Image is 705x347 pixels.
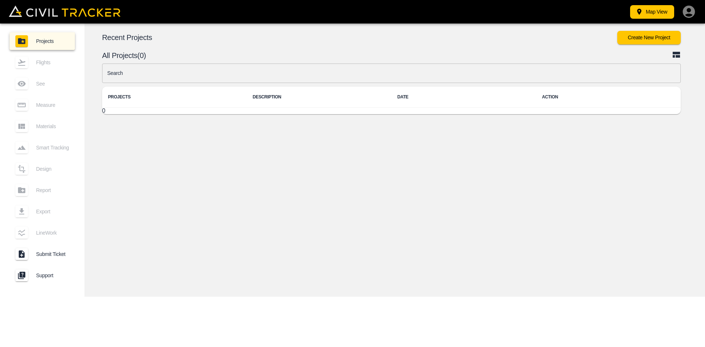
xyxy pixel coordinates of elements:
button: Create New Project [617,31,681,44]
th: PROJECTS [102,87,247,108]
tbody: 0 [102,108,681,115]
th: DESCRIPTION [247,87,391,108]
a: Support [10,267,75,284]
a: Projects [10,32,75,50]
a: Submit Ticket [10,245,75,263]
span: Submit Ticket [36,251,69,257]
span: Projects [36,38,69,44]
span: Support [36,272,69,278]
table: project-list-table [102,87,681,114]
button: Map View [630,5,674,19]
img: Civil Tracker [9,6,120,17]
p: All Projects(0) [102,53,672,58]
th: DATE [391,87,536,108]
p: Recent Projects [102,35,617,40]
th: ACTION [536,87,681,108]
